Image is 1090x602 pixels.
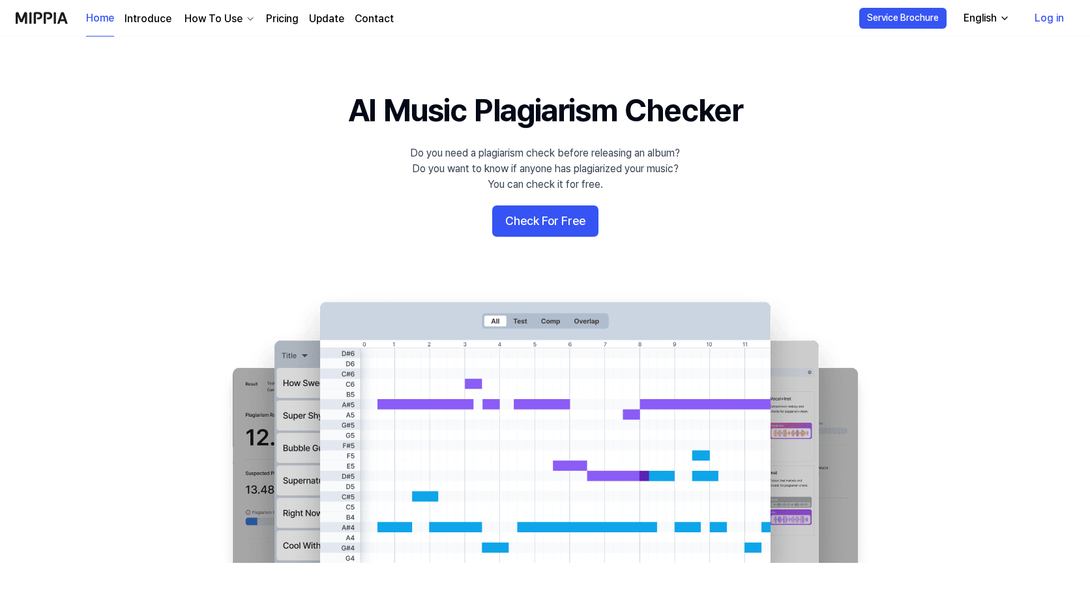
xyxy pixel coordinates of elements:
h1: AI Music Plagiarism Checker [348,89,743,132]
a: Introduce [125,11,171,27]
button: Check For Free [492,205,598,237]
div: Do you need a plagiarism check before releasing an album? Do you want to know if anyone has plagi... [410,145,680,192]
img: main Image [206,289,884,563]
a: Update [309,11,344,27]
button: Service Brochure [859,8,947,29]
a: Pricing [266,11,299,27]
a: Contact [355,11,394,27]
button: English [953,5,1018,31]
div: How To Use [182,11,245,27]
a: Home [86,1,114,37]
button: How To Use [182,11,256,27]
div: English [961,10,999,26]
